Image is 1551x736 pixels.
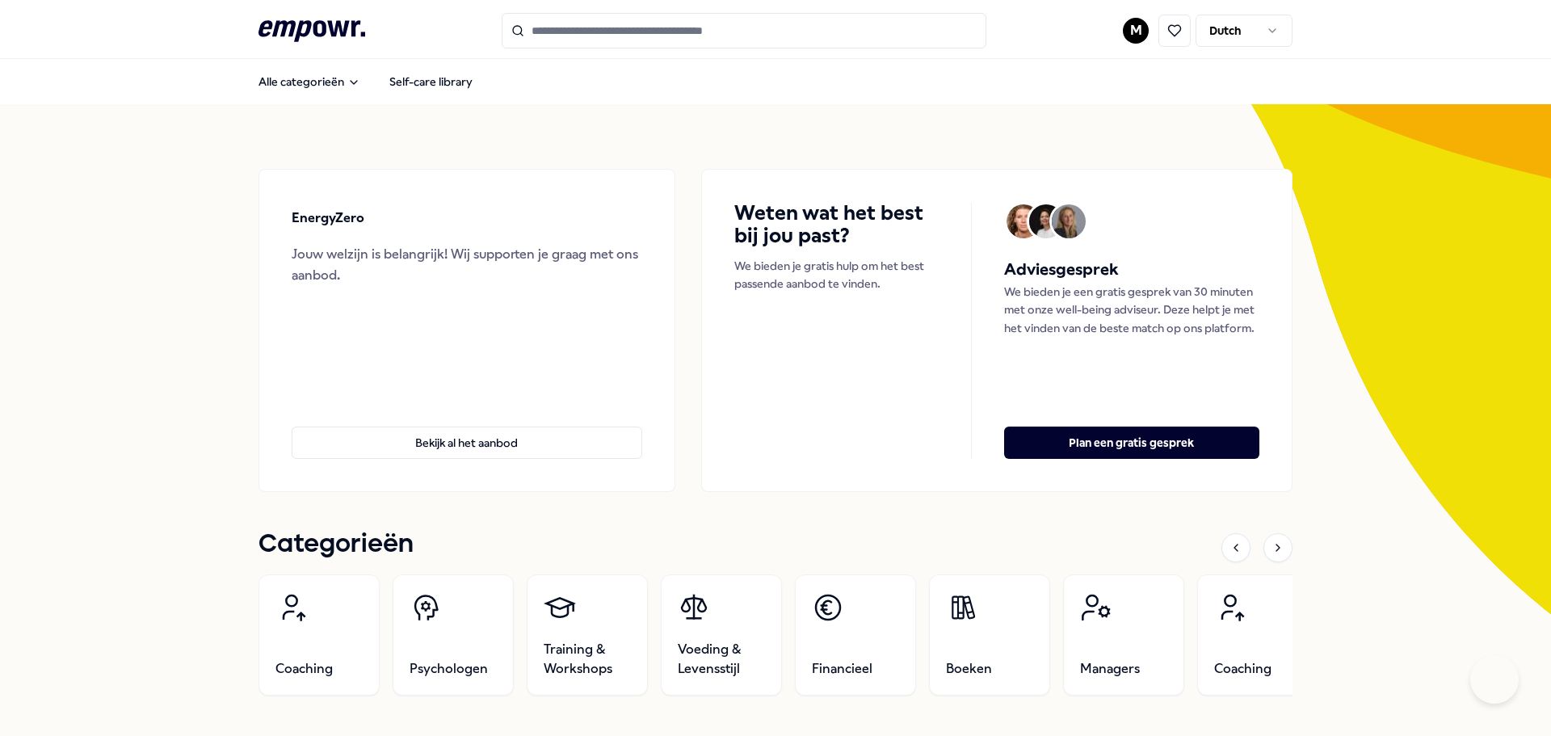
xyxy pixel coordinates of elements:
span: Coaching [275,659,333,679]
span: Boeken [946,659,992,679]
h5: Adviesgesprek [1004,257,1259,283]
a: Training & Workshops [527,574,648,696]
button: Alle categorieën [246,65,373,98]
a: Psychologen [393,574,514,696]
p: We bieden je gratis hulp om het best passende aanbod te vinden. [734,257,939,293]
span: Managers [1080,659,1140,679]
nav: Main [246,65,485,98]
a: Managers [1063,574,1184,696]
a: Voeding & Levensstijl [661,574,782,696]
iframe: Help Scout Beacon - Open [1470,655,1519,704]
h4: Weten wat het best bij jou past? [734,202,939,247]
p: EnergyZero [292,208,364,229]
a: Coaching [1197,574,1318,696]
span: Coaching [1214,659,1271,679]
span: Financieel [812,659,872,679]
span: Psychologen [410,659,488,679]
img: Avatar [1007,204,1040,238]
img: Avatar [1029,204,1063,238]
span: Training & Workshops [544,640,631,679]
h1: Categorieën [258,524,414,565]
button: Plan een gratis gesprek [1004,427,1259,459]
a: Financieel [795,574,916,696]
span: Voeding & Levensstijl [678,640,765,679]
a: Boeken [929,574,1050,696]
button: M [1123,18,1149,44]
button: Bekijk al het aanbod [292,427,642,459]
div: Jouw welzijn is belangrijk! Wij supporten je graag met ons aanbod. [292,244,642,285]
a: Coaching [258,574,380,696]
input: Search for products, categories or subcategories [502,13,986,48]
img: Avatar [1052,204,1086,238]
a: Bekijk al het aanbod [292,401,642,459]
a: Self-care library [376,65,485,98]
p: We bieden je een gratis gesprek van 30 minuten met onze well-being adviseur. Deze helpt je met he... [1004,283,1259,337]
